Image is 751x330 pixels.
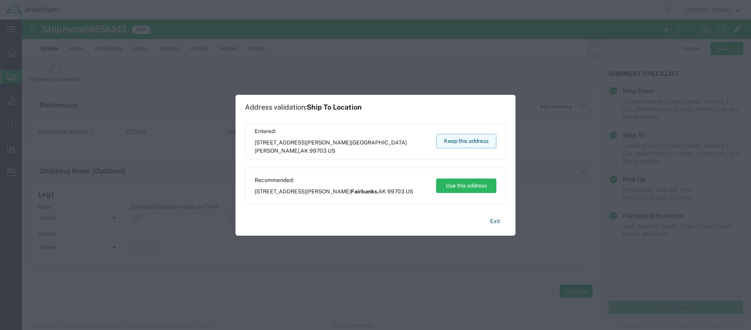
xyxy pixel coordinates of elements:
[436,179,496,193] button: Use this address
[387,188,404,195] span: 99703
[307,103,362,111] span: Ship To Location
[351,188,377,195] span: Fairbanks
[255,176,413,184] span: Recommended:
[484,215,506,228] button: Exit
[255,139,407,154] span: [GEOGRAPHIC_DATA][PERSON_NAME]
[309,148,327,154] span: 99703
[245,103,362,112] h1: Address validation:
[300,148,308,154] span: AK
[255,188,413,196] span: [STREET_ADDRESS][PERSON_NAME] ,
[255,127,429,135] span: Entered:
[436,134,496,148] button: Keep this address
[328,148,335,154] span: US
[255,139,429,155] span: [STREET_ADDRESS][PERSON_NAME] ,
[378,188,386,195] span: AK
[406,188,413,195] span: US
